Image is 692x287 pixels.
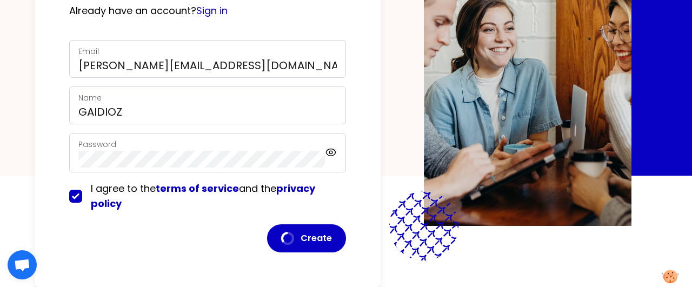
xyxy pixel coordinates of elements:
[78,139,116,150] label: Password
[8,250,37,279] div: Open chat
[78,46,99,57] label: Email
[267,224,346,252] button: Create
[156,182,239,195] a: terms of service
[91,182,315,210] a: privacy policy
[196,4,228,17] a: Sign in
[69,3,346,18] p: Already have an account?
[78,92,102,103] label: Name
[91,182,315,210] span: I agree to the and the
